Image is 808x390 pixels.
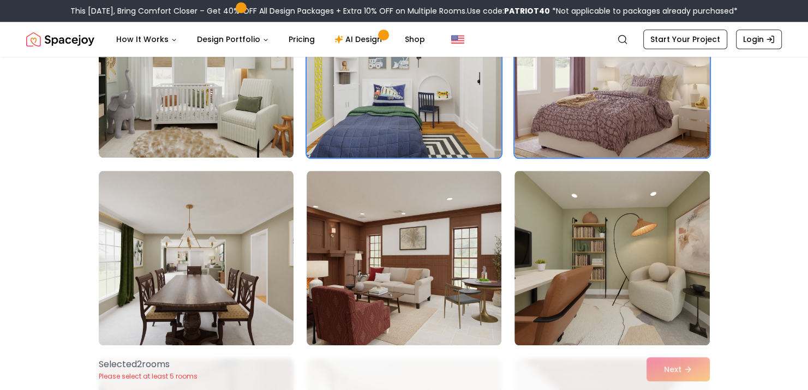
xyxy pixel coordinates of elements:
[26,22,782,57] nav: Global
[26,28,94,50] a: Spacejoy
[396,28,434,50] a: Shop
[107,28,434,50] nav: Main
[99,358,197,371] p: Selected 2 room s
[736,29,782,49] a: Login
[307,171,501,345] img: Room room-20
[99,171,294,345] img: Room room-19
[107,28,186,50] button: How It Works
[280,28,324,50] a: Pricing
[504,5,550,16] b: PATRIOT40
[550,5,738,16] span: *Not applicable to packages already purchased*
[26,28,94,50] img: Spacejoy Logo
[99,372,197,381] p: Please select at least 5 rooms
[467,5,550,16] span: Use code:
[188,28,278,50] button: Design Portfolio
[70,5,738,16] div: This [DATE], Bring Comfort Closer – Get 40% OFF All Design Packages + Extra 10% OFF on Multiple R...
[451,33,464,46] img: United States
[514,171,709,345] img: Room room-21
[643,29,727,49] a: Start Your Project
[326,28,394,50] a: AI Design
